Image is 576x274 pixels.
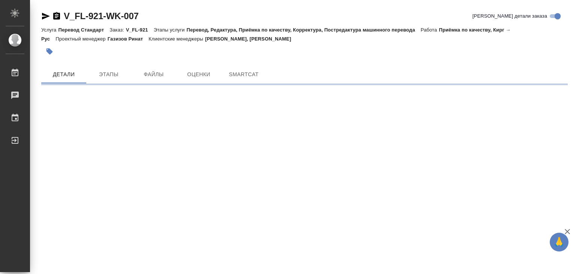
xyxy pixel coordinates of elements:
p: [PERSON_NAME], [PERSON_NAME] [205,36,297,42]
span: [PERSON_NAME] детали заказа [472,12,547,20]
span: Этапы [91,70,127,79]
p: Работа [421,27,439,33]
span: 🙏 [553,234,565,250]
p: Перевод Стандарт [58,27,109,33]
button: Скопировать ссылку для ЯМессенджера [41,12,50,21]
p: Проектный менеджер [55,36,107,42]
span: Оценки [181,70,217,79]
span: SmartCat [226,70,262,79]
span: Файлы [136,70,172,79]
p: V_FL-921 [126,27,154,33]
p: Клиентские менеджеры [148,36,205,42]
button: 🙏 [550,233,568,251]
button: Скопировать ссылку [52,12,61,21]
p: Газизов Ринат [108,36,149,42]
p: Этапы услуги [154,27,187,33]
p: Услуга [41,27,58,33]
p: Заказ: [109,27,126,33]
a: V_FL-921-WK-007 [64,11,139,21]
p: Перевод, Редактура, Приёмка по качеству, Корректура, Постредактура машинного перевода [186,27,420,33]
span: Детали [46,70,82,79]
button: Добавить тэг [41,43,58,60]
